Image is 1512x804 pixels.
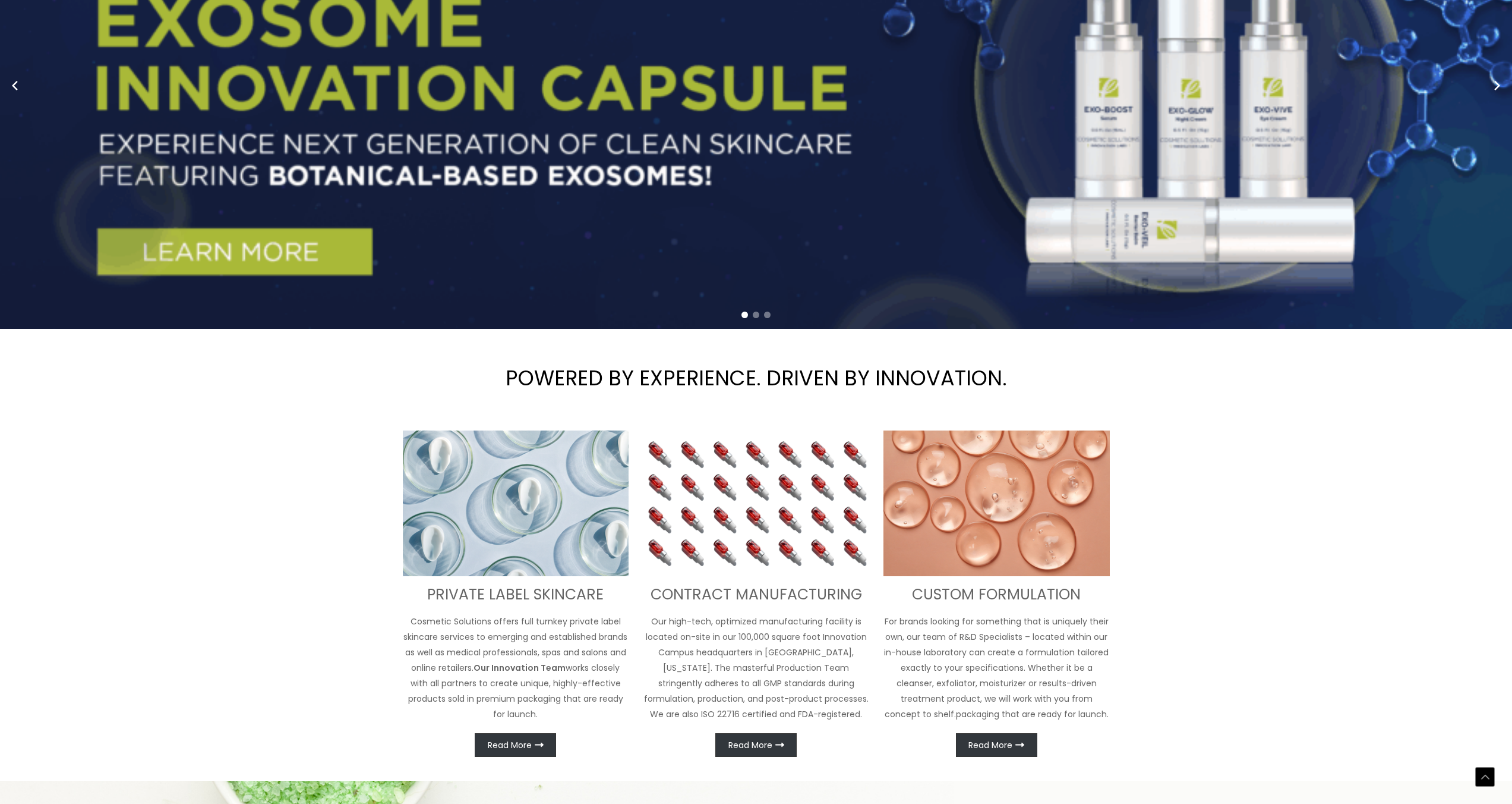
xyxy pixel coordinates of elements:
[956,733,1037,757] a: Read More
[715,733,797,757] a: Read More
[643,585,869,605] h3: CONTRACT MANUFACTURING
[403,585,629,605] h3: PRIVATE LABEL SKINCARE
[883,614,1110,722] p: For brands looking for something that is uniquely their own, our team of R&D Specialists – locate...
[968,741,1012,749] span: Read More
[741,312,748,318] span: Go to slide 1
[403,614,629,722] p: Cosmetic Solutions offers full turnkey private label skincare services to emerging and establishe...
[753,312,759,318] span: Go to slide 2
[475,733,556,757] a: Read More
[764,312,771,318] span: Go to slide 3
[643,431,869,577] img: Contract Manufacturing
[488,741,532,749] span: Read More
[403,431,629,577] img: turnkey private label skincare
[883,585,1110,605] h3: CUSTOM FORMULATION
[883,431,1110,577] img: Custom Formulation
[643,614,869,722] p: Our high-tech, optimized manufacturing facility is located on-site in our 100,000 square foot Inn...
[6,77,24,95] button: Previous slide
[728,741,772,749] span: Read More
[1488,77,1506,95] button: Next slide
[474,662,566,674] strong: Our Innovation Team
